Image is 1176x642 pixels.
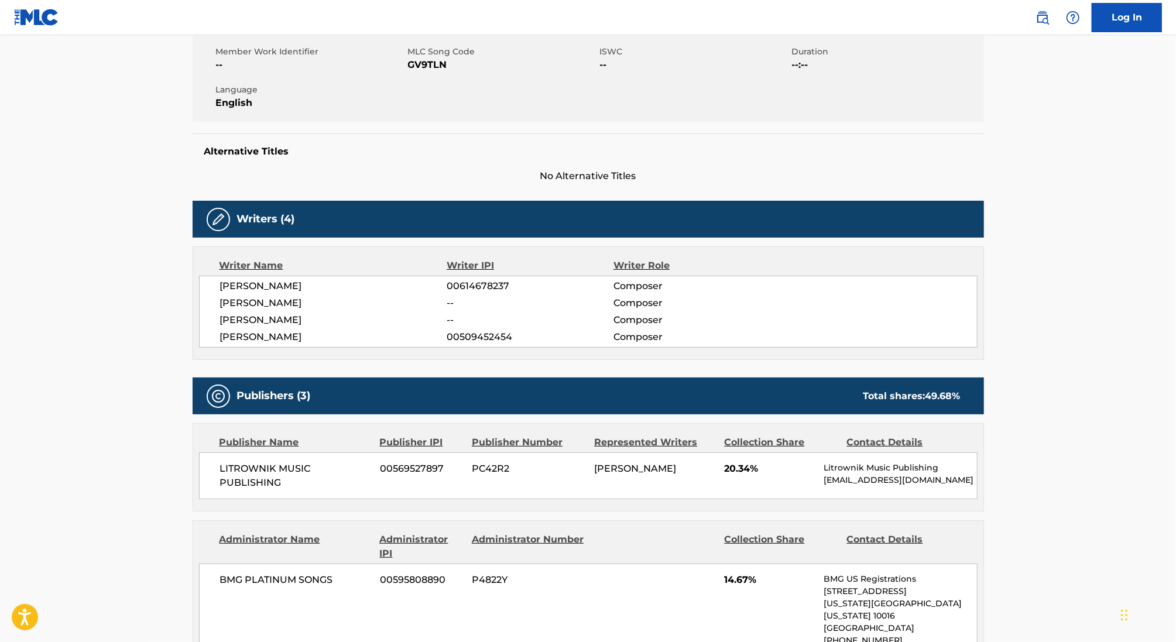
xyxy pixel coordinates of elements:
[447,313,613,327] span: --
[847,533,961,561] div: Contact Details
[211,212,225,226] img: Writers
[472,573,585,587] span: P4822Y
[724,462,815,476] span: 20.34%
[613,296,765,310] span: Composer
[925,390,961,401] span: 49.68 %
[216,96,405,110] span: English
[447,259,613,273] div: Writer IPI
[724,435,838,449] div: Collection Share
[600,46,789,58] span: ISWC
[220,462,372,490] span: LITROWNIK MUSIC PUBLISHING
[220,533,371,561] div: Administrator Name
[380,462,463,476] span: 00569527897
[204,146,972,157] h5: Alternative Titles
[613,279,765,293] span: Composer
[1031,6,1054,29] a: Public Search
[613,259,765,273] div: Writer Role
[220,435,371,449] div: Publisher Name
[824,573,976,585] p: BMG US Registrations
[613,330,765,344] span: Composer
[220,296,447,310] span: [PERSON_NAME]
[792,46,981,58] span: Duration
[220,573,372,587] span: BMG PLATINUM SONGS
[847,435,961,449] div: Contact Details
[594,463,676,474] span: [PERSON_NAME]
[14,9,59,26] img: MLC Logo
[1092,3,1162,32] a: Log In
[594,435,715,449] div: Represented Writers
[1061,6,1085,29] div: Help
[824,462,976,474] p: Litrownik Music Publishing
[600,58,789,72] span: --
[824,474,976,486] p: [EMAIL_ADDRESS][DOMAIN_NAME]
[380,435,463,449] div: Publisher IPI
[863,389,961,403] div: Total shares:
[1117,586,1176,642] iframe: Chat Widget
[447,279,613,293] span: 00614678237
[1121,598,1128,633] div: Drag
[724,533,838,561] div: Collection Share
[824,585,976,598] p: [STREET_ADDRESS]
[216,58,405,72] span: --
[216,84,405,96] span: Language
[237,212,295,226] h5: Writers (4)
[824,622,976,634] p: [GEOGRAPHIC_DATA]
[1036,11,1050,25] img: search
[447,296,613,310] span: --
[220,279,447,293] span: [PERSON_NAME]
[216,46,405,58] span: Member Work Identifier
[792,58,981,72] span: --:--
[380,573,463,587] span: 00595808890
[220,313,447,327] span: [PERSON_NAME]
[472,435,585,449] div: Publisher Number
[193,169,984,183] span: No Alternative Titles
[447,330,613,344] span: 00509452454
[824,598,976,622] p: [US_STATE][GEOGRAPHIC_DATA][US_STATE] 10016
[220,330,447,344] span: [PERSON_NAME]
[408,58,597,72] span: GV9TLN
[613,313,765,327] span: Composer
[380,533,463,561] div: Administrator IPI
[408,46,597,58] span: MLC Song Code
[211,389,225,403] img: Publishers
[220,259,447,273] div: Writer Name
[472,533,585,561] div: Administrator Number
[237,389,311,403] h5: Publishers (3)
[1066,11,1080,25] img: help
[724,573,815,587] span: 14.67%
[472,462,585,476] span: PC42R2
